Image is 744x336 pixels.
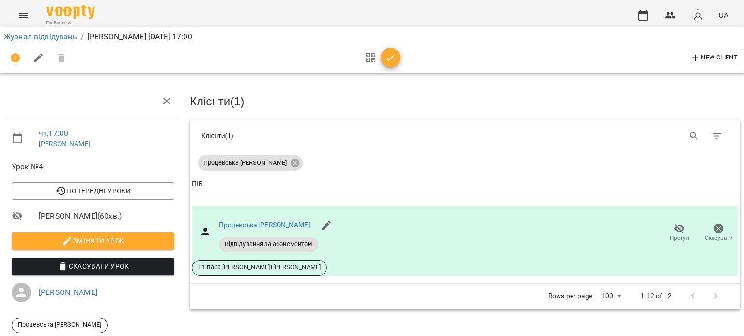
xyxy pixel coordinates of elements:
[190,120,740,151] div: Table Toolbar
[192,178,203,190] div: Sort
[12,318,108,333] div: Процевська [PERSON_NAME]
[192,178,738,190] span: ПІБ
[660,219,699,247] button: Прогул
[219,240,318,248] span: Відвідування за абонементом
[201,131,458,141] div: Клієнти ( 1 )
[46,5,95,19] img: Voopty Logo
[190,95,740,108] h3: Клієнти ( 1 )
[19,185,167,197] span: Попередні уроки
[12,232,174,249] button: Змінити урок
[198,155,303,171] div: Процевська [PERSON_NAME]
[705,234,733,242] span: Скасувати
[198,159,293,167] span: Процевська [PERSON_NAME]
[640,292,671,301] p: 1-12 of 12
[4,31,740,43] nav: breadcrumb
[705,125,728,148] button: Фільтр
[12,182,174,200] button: Попередні уроки
[39,210,174,222] span: [PERSON_NAME] ( 60 хв. )
[46,20,95,26] span: For Business
[670,234,689,242] span: Прогул
[691,9,705,22] img: avatar_s.png
[699,219,738,247] button: Скасувати
[12,4,35,27] button: Menu
[219,221,310,229] a: Процевська [PERSON_NAME]
[39,288,97,297] a: [PERSON_NAME]
[192,263,326,272] span: B1 пара [PERSON_NAME]+[PERSON_NAME]
[682,125,706,148] button: Search
[81,31,84,43] li: /
[714,6,732,24] button: UA
[690,52,738,64] span: New Client
[12,258,174,275] button: Скасувати Урок
[39,140,91,147] a: [PERSON_NAME]
[19,261,167,272] span: Скасувати Урок
[39,129,68,138] a: чт , 17:00
[598,289,625,303] div: 100
[548,292,594,301] p: Rows per page:
[12,321,107,329] span: Процевська [PERSON_NAME]
[12,161,174,173] span: Урок №4
[88,31,192,43] p: [PERSON_NAME] [DATE] 17:00
[19,235,167,247] span: Змінити урок
[718,10,728,20] span: UA
[687,50,740,66] button: New Client
[4,32,77,41] a: Журнал відвідувань
[192,178,203,190] div: ПІБ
